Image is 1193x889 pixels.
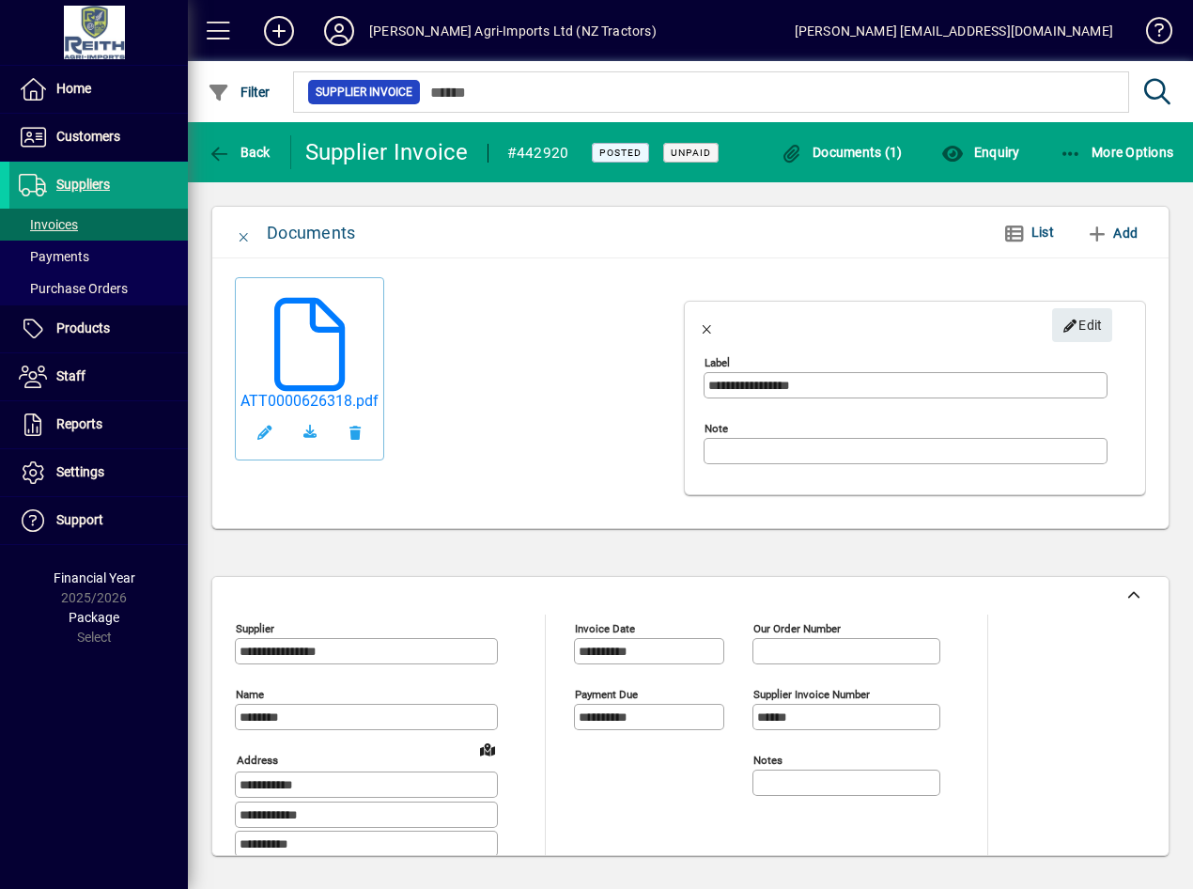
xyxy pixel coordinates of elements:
span: List [1031,225,1054,240]
span: Suppliers [56,177,110,192]
span: Customers [56,129,120,144]
a: Products [9,305,188,352]
span: Posted [599,147,642,159]
div: #442920 [507,138,569,168]
mat-label: Notes [753,754,782,767]
mat-label: Name [236,688,264,701]
mat-label: Label [705,356,730,369]
a: Customers [9,114,188,161]
a: Purchase Orders [9,273,188,304]
span: Invoices [19,217,78,232]
a: Reports [9,401,188,448]
span: Financial Year [54,570,135,585]
button: Back [203,135,275,169]
span: Payments [19,249,89,264]
div: Supplier Invoice [305,137,469,167]
span: More Options [1060,145,1174,160]
button: Profile [309,14,369,48]
a: Invoices [9,209,188,241]
span: Purchase Orders [19,281,128,296]
span: Supplier Invoice [316,83,412,101]
span: Filter [208,85,271,100]
span: Unpaid [671,147,711,159]
mat-label: Our order number [753,622,841,635]
span: Support [56,512,103,527]
button: Add [1078,216,1145,250]
app-page-header-button: Back [188,135,291,169]
span: Add [1086,218,1138,248]
button: Close [222,211,267,256]
span: Reports [56,416,102,431]
button: Add [249,14,309,48]
span: Settings [56,464,104,479]
a: Settings [9,449,188,496]
button: List [988,216,1069,250]
span: Enquiry [941,145,1019,160]
button: Filter [203,75,275,109]
button: More Options [1055,135,1179,169]
div: [PERSON_NAME] [EMAIL_ADDRESS][DOMAIN_NAME] [795,16,1113,46]
span: Home [56,81,91,96]
button: Close [685,303,730,348]
a: Payments [9,241,188,273]
a: Staff [9,353,188,400]
mat-label: Invoice date [575,622,635,635]
mat-label: Supplier invoice number [753,688,870,701]
span: Edit [1062,310,1103,341]
button: Edit [1052,308,1112,342]
mat-label: Note [705,422,728,435]
a: Home [9,66,188,113]
div: [PERSON_NAME] Agri-Imports Ltd (NZ Tractors) [369,16,657,46]
mat-label: Supplier [236,622,274,635]
button: Documents (1) [776,135,907,169]
div: Documents [267,218,355,248]
button: Remove [333,410,378,455]
span: Documents (1) [781,145,903,160]
button: Edit [242,410,287,455]
span: Back [208,145,271,160]
a: Knowledge Base [1132,4,1170,65]
a: ATT0000626318.pdf [240,392,379,410]
span: Products [56,320,110,335]
a: Download [287,410,333,455]
span: Package [69,610,119,625]
span: Staff [56,368,85,383]
button: Enquiry [937,135,1024,169]
a: Support [9,497,188,544]
mat-label: Payment due [575,688,638,701]
a: View on map [473,734,503,764]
